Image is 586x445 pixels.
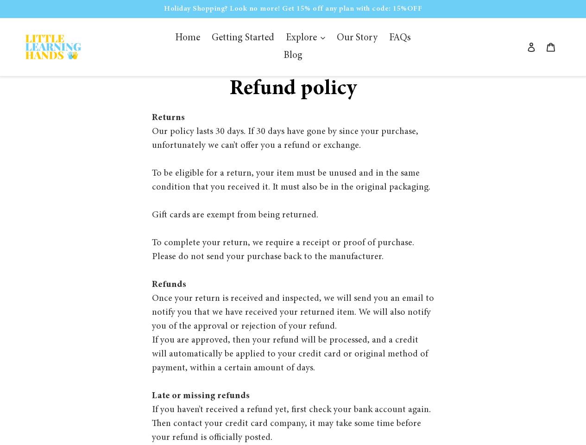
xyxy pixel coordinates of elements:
a: FAQs [384,30,416,47]
a: Getting Started [207,30,279,47]
span: Our Story [337,33,378,44]
img: Little Learning Hands [25,35,81,59]
span: Home [175,33,200,44]
p: Holiday Shopping? Look no more! Get 15% off any plan with code: 15%OFF [1,1,585,17]
strong: Refunds [152,280,186,289]
span: FAQs [389,33,411,44]
span: Getting Started [212,33,274,44]
h1: Refund policy [152,76,435,102]
button: Explore [281,30,330,47]
strong: Late or missing refunds [152,391,250,400]
a: Home [170,30,205,47]
span: Blog [284,51,302,61]
span: Explore [286,33,317,44]
strong: Returns [152,113,185,122]
a: Our Story [332,30,382,47]
a: Blog [279,47,307,65]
